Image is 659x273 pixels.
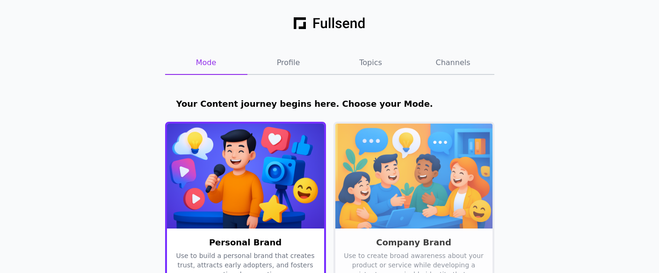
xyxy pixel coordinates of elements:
img: Founder Illustration [167,124,324,229]
button: Channels [412,52,494,75]
button: Profile [247,52,330,75]
img: Team Illustration [335,124,492,229]
button: Topics [330,52,412,75]
div: Company Brand [343,236,485,249]
div: Personal Brand [174,236,317,249]
button: Mode [165,52,247,75]
h1: Your Content journey begins here. Choose your Mode. [165,97,494,111]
